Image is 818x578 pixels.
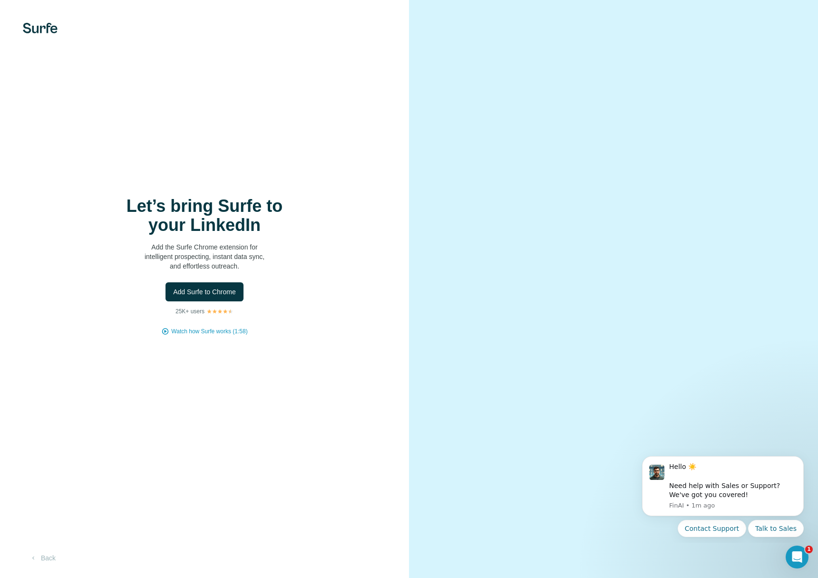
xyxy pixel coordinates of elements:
img: Surfe's logo [23,23,58,33]
img: Rating Stars [206,309,234,314]
span: 1 [805,546,813,553]
p: 25K+ users [175,307,204,316]
iframe: Intercom notifications message [628,448,818,543]
iframe: Intercom live chat [786,546,808,568]
h1: Let’s bring Surfe to your LinkedIn [109,197,300,235]
button: Watch how Surfe works (1:58) [171,327,247,336]
span: Add Surfe to Chrome [173,287,236,297]
button: Back [23,549,62,567]
p: Add the Surfe Chrome extension for intelligent prospecting, instant data sync, and effortless out... [109,242,300,271]
button: Add Surfe to Chrome [166,282,243,301]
